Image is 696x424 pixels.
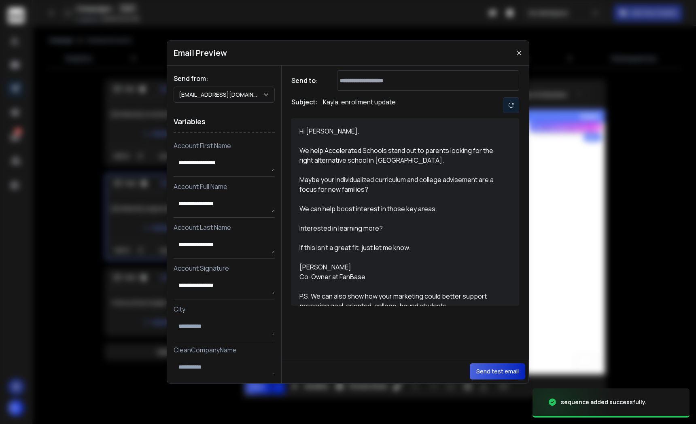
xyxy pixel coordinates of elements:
h1: Subject: [291,97,318,113]
h1: Send from: [174,74,275,83]
p: Account Signature [174,263,275,273]
p: Account Full Name [174,182,275,191]
p: Kayla, enrollment update [323,97,396,113]
p: CleanCompanyName [174,345,275,355]
h1: Send to: [291,76,324,85]
div: Hi [PERSON_NAME], We help Accelerated Schools stand out to parents looking for the right alternat... [299,126,502,298]
h1: Email Preview [174,47,227,59]
p: City [174,304,275,314]
p: [EMAIL_ADDRESS][DOMAIN_NAME] [179,91,263,99]
p: Account First Name [174,141,275,151]
button: Send test email [470,363,525,379]
div: sequence added successfully. [561,398,647,406]
h1: Variables [174,111,275,133]
p: Account Last Name [174,223,275,232]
